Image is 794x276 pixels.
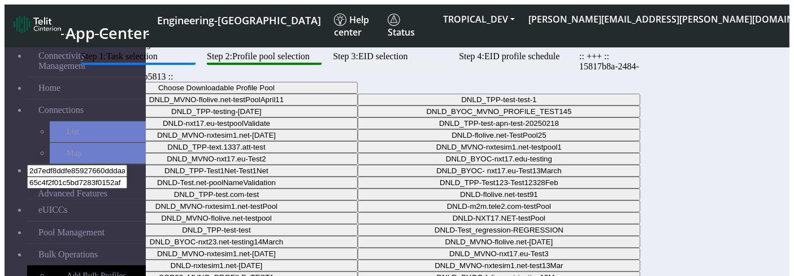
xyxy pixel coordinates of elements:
a: App Center [14,12,147,40]
button: DNLD_BYOC_MVNO_PROFILE_TEST145 [358,106,640,117]
button: DNLD-NXT17.NET-testPool [358,212,640,224]
a: Map [50,143,146,164]
span: Status [388,14,415,38]
a: Help center [329,9,383,43]
button: DNLD_BYOC-nxt17.edu-testing [358,153,640,165]
button: DNLD_MVNO-nxt17.eu-Test2 [75,153,358,165]
button: DNLD-Test_regression-REGRESSION [358,224,640,236]
button: DNLD_TPP-Test123-Test12328Feb [358,177,640,189]
button: DNLD-m2m.tele2.com-testPool [358,200,640,212]
button: DNLD_MVNO-nxtesim1.net-[DATE] [75,129,358,141]
img: status.svg [388,14,400,26]
a: List [50,121,146,142]
button: DNLD_MVNO-nxtesim1.net-testpool1 [358,141,640,153]
img: knowledge.svg [334,14,346,26]
button: DNLD-flolive.net-test91 [358,189,640,200]
button: DNLD-nxt17.eu-testpoolValidate [75,117,358,129]
span: List [67,127,79,137]
span: Bulk Operations [38,249,98,260]
span: Connections [38,105,84,115]
button: DNLD_MVNO-nxtesim1.net-test13Mar [358,260,640,271]
a: Connections [27,99,146,121]
button: DNLD_MVNO-nxt17.eu-Test3 [358,248,640,260]
button: DNLD_BYOC- nxt17.eu-Test13March [358,165,640,177]
button: DNLD_TPP-test-test-1 [358,94,640,106]
btn: Step 4: EID profile schedule [459,51,574,65]
button: DNLD-nxtesim1.net-[DATE] [75,260,358,271]
a: Bulk Operations [27,244,146,265]
button: DNLD_MVNO-flolive.net-testpool [75,212,358,224]
a: Pool Management [27,222,146,243]
button: DNLD_TPP-testing-[DATE] [75,106,358,117]
button: DNLD_TPP-test.com-test [75,189,358,200]
button: DNLD_TPP-test-apn-test-20250218 [358,117,640,129]
button: TROPICAL_DEV [436,9,522,29]
btn: Step 2: Profile pool selection [207,51,322,65]
span: App Center [66,23,149,43]
img: logo-telit-cinterion-gw-new.png [14,15,61,33]
span: Advanced Features [38,189,107,199]
button: DNLD_TPP-test-test [75,224,358,236]
button: DNLD_BYOC-nxt23.net-testing14March [75,236,358,248]
span: Help center [334,14,369,38]
a: Home [27,77,146,99]
a: eUICCs [27,199,146,221]
a: Status [383,9,436,43]
btn: Step 1: Task selection [81,51,196,65]
button: DNLD_TPP-text.1337.att-test [75,141,358,153]
span: Engineering-[GEOGRAPHIC_DATA] [157,14,321,27]
button: DNLD_MVNO-nxtesim1.net-[DATE] [75,248,358,260]
span: Map [67,148,81,158]
button: Choose Downloadable Profile Pool [75,82,358,94]
button: DNLD-Test.net-poolNameValidation [75,177,358,189]
btn: Step 3: EID selection [333,51,448,65]
button: DNLD_MVNO-nxtesim1.net-testPool [75,200,358,212]
button: DNLD-flolive.net-TestPool25 [358,129,640,141]
a: Connectivity Management [27,45,146,77]
button: DNLD_MVNO-flolive.net-[DATE] [358,236,640,248]
button: DNLD_MVNO-flolive.net-testPoolApril11 [75,94,358,106]
button: DNLD_TPP-Test1Net-Test1Net [75,165,358,177]
a: Your current platform instance [157,9,320,30]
